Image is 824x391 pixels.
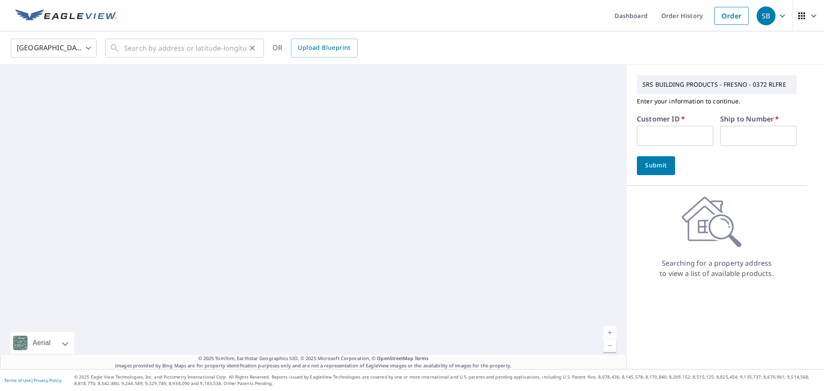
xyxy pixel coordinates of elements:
a: Privacy Policy [33,377,61,383]
input: Search by address or latitude-longitude [124,36,246,60]
a: OpenStreetMap [377,355,413,361]
button: Clear [246,42,258,54]
label: Ship to Number [720,115,779,122]
div: Aerial [30,332,53,354]
a: Current Level 5, Zoom In [603,326,616,339]
img: EV Logo [15,9,117,22]
p: | [4,378,61,383]
span: Submit [644,160,668,171]
div: OR [273,39,357,58]
label: Customer ID [637,115,685,122]
p: Enter your information to continue. [637,94,797,109]
a: Terms [415,355,429,361]
p: SRS BUILDING PRODUCTS - FRESNO - 0372 RLFRE [639,77,794,92]
p: Searching for a property address to view a list of available products. [659,258,774,279]
a: Terms of Use [4,377,31,383]
button: Submit [637,156,675,175]
div: SB [757,6,776,25]
p: © 2025 Eagle View Technologies, Inc. and Pictometry International Corp. All Rights Reserved. Repo... [74,374,820,387]
div: Aerial [10,332,74,354]
a: Order [714,7,749,25]
span: © 2025 TomTom, Earthstar Geographics SIO, © 2025 Microsoft Corporation, © [198,355,429,362]
a: Current Level 5, Zoom Out [603,339,616,352]
div: [GEOGRAPHIC_DATA] [11,36,97,60]
span: Upload Blueprint [298,42,350,53]
a: Upload Blueprint [291,39,357,58]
